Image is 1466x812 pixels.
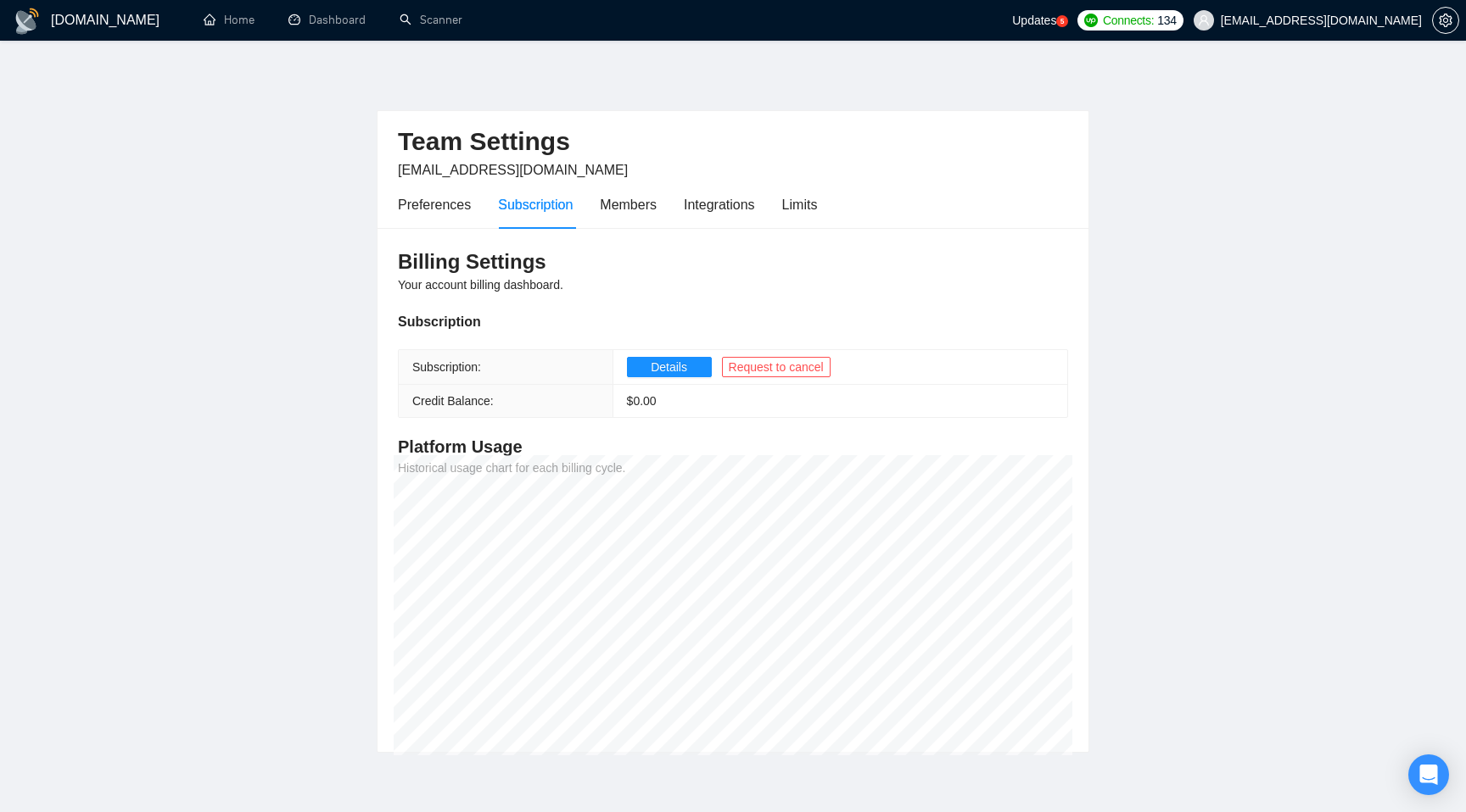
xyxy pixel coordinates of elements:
span: user [1198,14,1210,26]
span: 134 [1157,11,1176,30]
img: upwork-logo.png [1084,14,1098,27]
a: searchScanner [400,13,462,27]
img: logo [14,8,41,35]
div: Subscription [398,311,1068,332]
text: 5 [1060,18,1065,25]
div: Subscription [498,194,573,215]
a: dashboardDashboard [288,13,366,27]
span: $ 0.00 [627,394,657,408]
button: Details [627,357,712,377]
div: Members [600,194,657,215]
div: Limits [782,194,818,215]
span: Connects: [1103,11,1154,30]
a: setting [1432,14,1459,27]
button: Request to cancel [722,357,831,377]
a: 5 [1056,15,1068,27]
span: Your account billing dashboard. [398,278,563,292]
span: Subscription: [412,360,481,374]
div: Open Intercom Messenger [1408,754,1449,795]
div: Preferences [398,194,471,215]
span: Updates [1012,14,1056,27]
span: [EMAIL_ADDRESS][DOMAIN_NAME] [398,163,628,177]
button: setting [1432,7,1459,34]
h2: Team Settings [398,125,1068,159]
div: Integrations [684,194,755,215]
span: Credit Balance: [412,394,494,408]
span: Details [651,358,687,376]
span: Request to cancel [729,358,824,376]
a: homeHome [204,13,255,27]
span: setting [1433,14,1458,27]
h3: Billing Settings [398,248,1068,275]
h4: Platform Usage [398,435,1068,459]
